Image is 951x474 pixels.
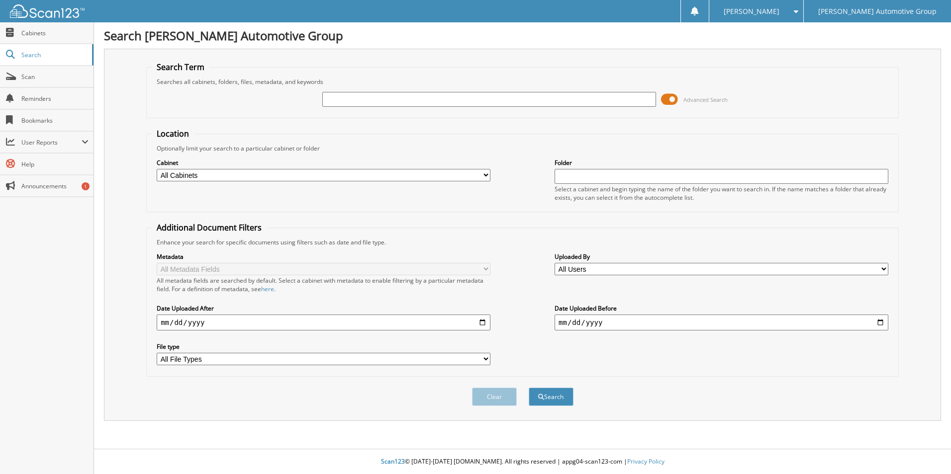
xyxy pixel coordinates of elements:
[157,252,490,261] label: Metadata
[555,315,888,330] input: end
[152,238,893,246] div: Enhance your search for specific documents using filters such as date and file type.
[261,285,274,293] a: here
[529,388,573,406] button: Search
[152,128,194,139] legend: Location
[152,144,893,153] div: Optionally limit your search to a particular cabinet or folder
[21,182,89,190] span: Announcements
[683,96,728,103] span: Advanced Search
[94,450,951,474] div: © [DATE]-[DATE] [DOMAIN_NAME]. All rights reserved | appg04-scan123-com |
[82,182,90,190] div: 1
[152,222,267,233] legend: Additional Document Filters
[724,8,779,14] span: [PERSON_NAME]
[21,116,89,125] span: Bookmarks
[555,304,888,313] label: Date Uploaded Before
[21,160,89,168] span: Help
[21,51,87,59] span: Search
[21,138,82,147] span: User Reports
[21,73,89,81] span: Scan
[157,342,490,351] label: File type
[555,185,888,202] div: Select a cabinet and begin typing the name of the folder you want to search in. If the name match...
[555,252,888,261] label: Uploaded By
[472,388,517,406] button: Clear
[104,27,941,44] h1: Search [PERSON_NAME] Automotive Group
[21,29,89,37] span: Cabinets
[381,457,405,466] span: Scan123
[627,457,665,466] a: Privacy Policy
[157,276,490,293] div: All metadata fields are searched by default. Select a cabinet with metadata to enable filtering b...
[818,8,937,14] span: [PERSON_NAME] Automotive Group
[157,315,490,330] input: start
[157,304,490,313] label: Date Uploaded After
[157,158,490,167] label: Cabinet
[21,94,89,103] span: Reminders
[555,158,888,167] label: Folder
[10,4,85,18] img: scan123-logo-white.svg
[152,78,893,86] div: Searches all cabinets, folders, files, metadata, and keywords
[152,62,209,73] legend: Search Term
